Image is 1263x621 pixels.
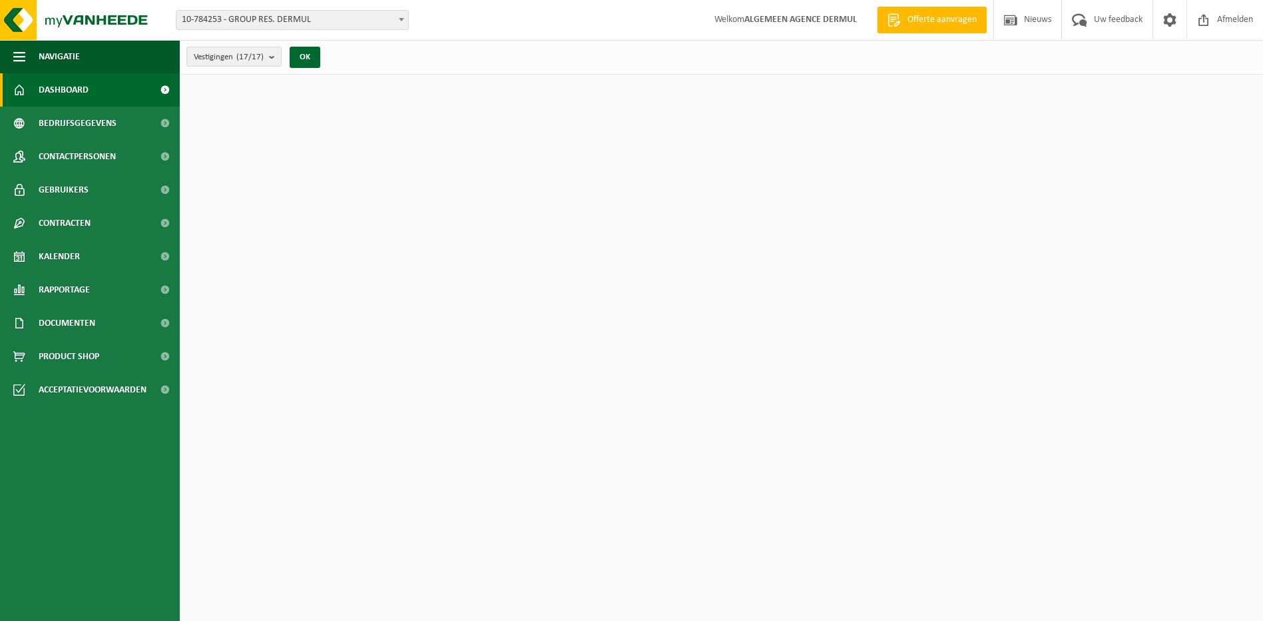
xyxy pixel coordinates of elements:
[39,40,80,73] span: Navigatie
[236,53,264,61] count: (17/17)
[39,73,89,107] span: Dashboard
[39,107,117,140] span: Bedrijfsgegevens
[39,240,80,273] span: Kalender
[39,307,95,340] span: Documenten
[39,340,99,373] span: Product Shop
[176,10,409,30] span: 10-784253 - GROUP RES. DERMUL
[186,47,282,67] button: Vestigingen(17/17)
[39,173,89,207] span: Gebruikers
[39,373,146,406] span: Acceptatievoorwaarden
[744,15,857,25] strong: ALGEMEEN AGENCE DERMUL
[877,7,987,33] a: Offerte aanvragen
[904,13,980,27] span: Offerte aanvragen
[39,207,91,240] span: Contracten
[194,47,264,67] span: Vestigingen
[290,47,320,68] button: OK
[39,140,116,173] span: Contactpersonen
[39,273,90,307] span: Rapportage
[176,11,408,29] span: 10-784253 - GROUP RES. DERMUL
